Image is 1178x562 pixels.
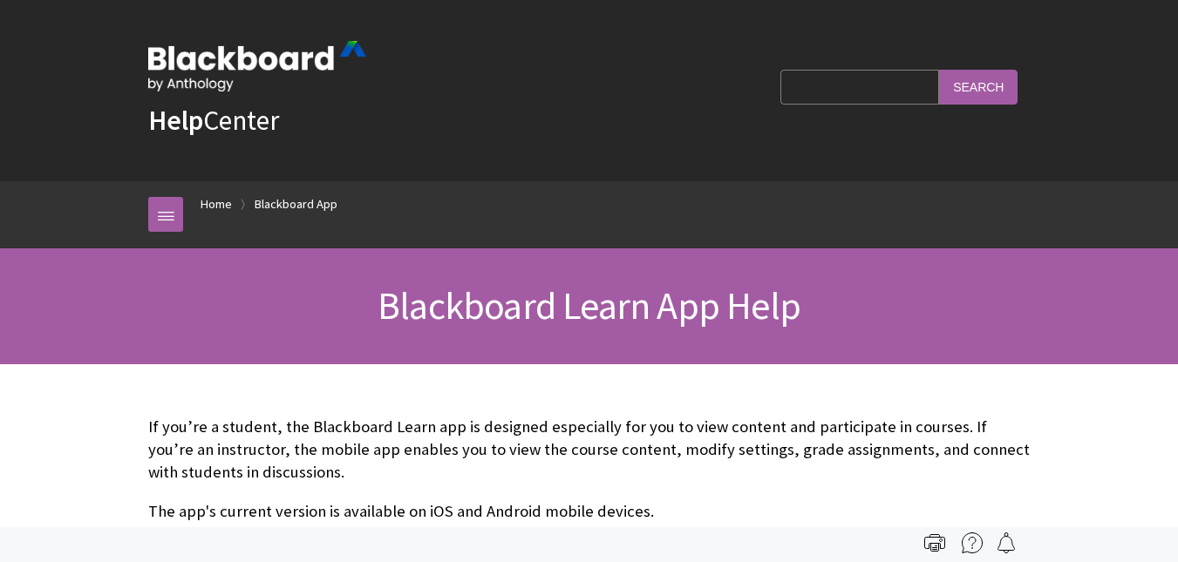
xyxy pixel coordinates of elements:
[148,500,1030,523] p: The app's current version is available on iOS and Android mobile devices.
[939,70,1018,104] input: Search
[378,281,800,329] span: Blackboard Learn App Help
[255,193,337,215] a: Blackboard App
[148,103,203,138] strong: Help
[996,532,1017,553] img: Follow this page
[148,103,279,138] a: HelpCenter
[148,41,366,91] img: Blackboard by Anthology
[201,193,232,215] a: Home
[148,416,1030,484] p: If you’re a student, the Blackboard Learn app is designed especially for you to view content and ...
[924,532,945,553] img: Print
[962,532,983,553] img: More help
